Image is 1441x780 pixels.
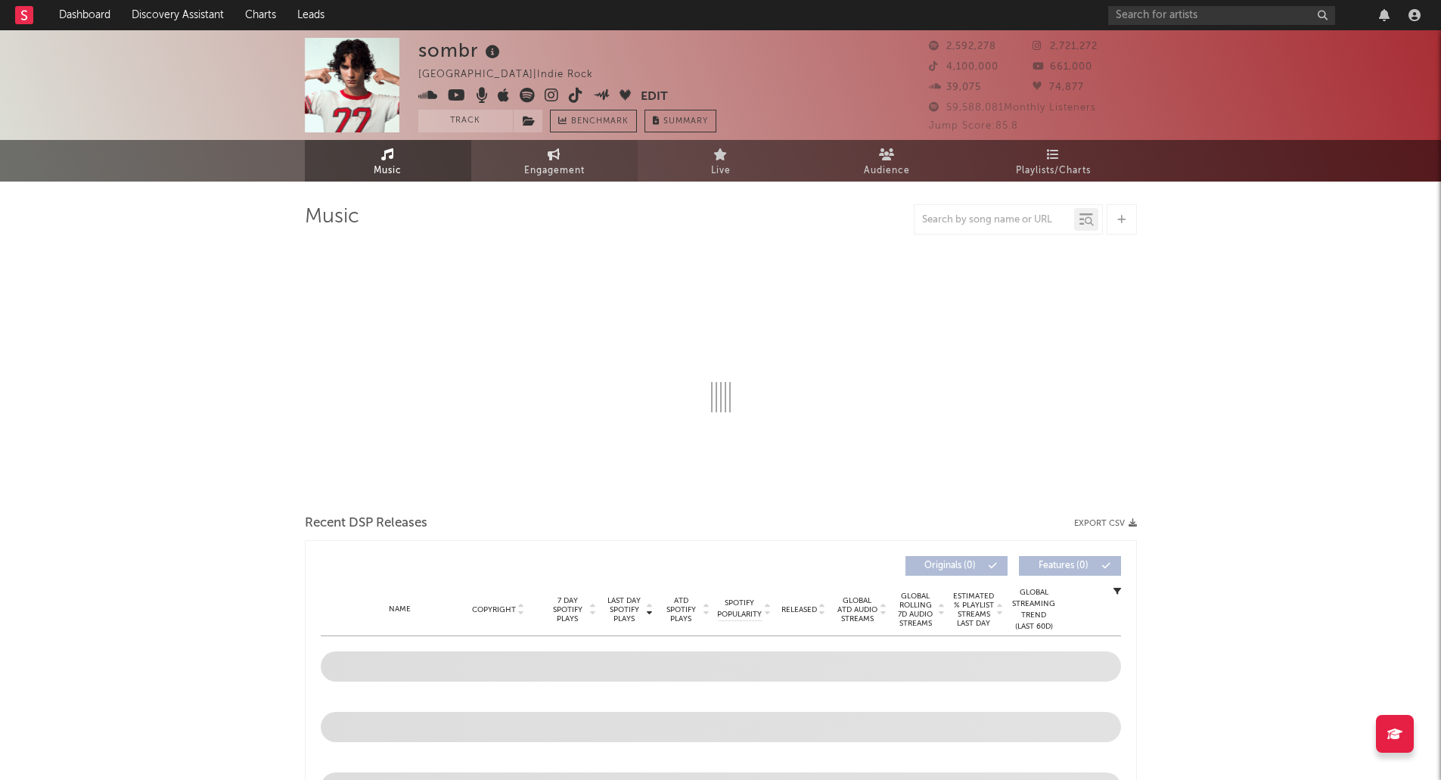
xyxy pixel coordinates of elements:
[351,604,450,615] div: Name
[1033,42,1098,51] span: 2,721,272
[550,110,637,132] a: Benchmark
[418,38,504,63] div: sombr
[864,162,910,180] span: Audience
[374,162,402,180] span: Music
[1016,162,1091,180] span: Playlists/Charts
[781,605,817,614] span: Released
[711,162,731,180] span: Live
[717,598,762,620] span: Spotify Popularity
[472,605,516,614] span: Copyright
[1074,519,1137,528] button: Export CSV
[929,62,998,72] span: 4,100,000
[895,592,936,628] span: Global Rolling 7D Audio Streams
[644,110,716,132] button: Summary
[471,140,638,182] a: Engagement
[953,592,995,628] span: Estimated % Playlist Streams Last Day
[804,140,971,182] a: Audience
[915,214,1074,226] input: Search by song name or URL
[971,140,1137,182] a: Playlists/Charts
[641,88,668,107] button: Edit
[929,42,996,51] span: 2,592,278
[663,117,708,126] span: Summary
[929,121,1018,131] span: Jump Score: 85.8
[548,596,588,623] span: 7 Day Spotify Plays
[305,140,471,182] a: Music
[1033,62,1092,72] span: 661,000
[604,596,644,623] span: Last Day Spotify Plays
[638,140,804,182] a: Live
[929,103,1096,113] span: 59,588,081 Monthly Listeners
[1011,587,1057,632] div: Global Streaming Trend (Last 60D)
[929,82,981,92] span: 39,075
[418,110,513,132] button: Track
[1019,556,1121,576] button: Features(0)
[661,596,701,623] span: ATD Spotify Plays
[571,113,629,131] span: Benchmark
[1108,6,1335,25] input: Search for artists
[915,561,985,570] span: Originals ( 0 )
[1029,561,1098,570] span: Features ( 0 )
[418,66,610,84] div: [GEOGRAPHIC_DATA] | Indie Rock
[1033,82,1084,92] span: 74,877
[305,514,427,533] span: Recent DSP Releases
[524,162,585,180] span: Engagement
[837,596,878,623] span: Global ATD Audio Streams
[905,556,1008,576] button: Originals(0)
